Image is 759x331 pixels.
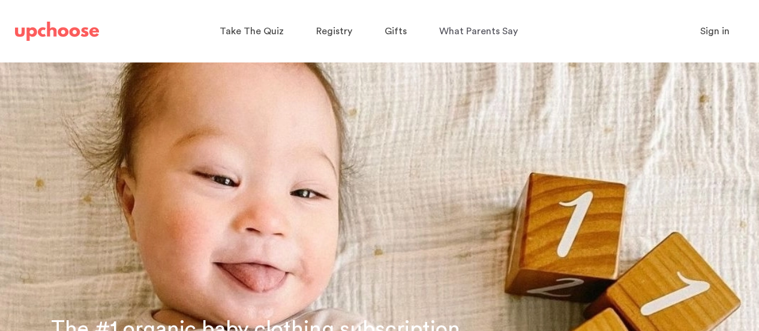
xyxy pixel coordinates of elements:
span: Gifts [385,26,407,36]
span: What Parents Say [439,26,518,36]
span: Registry [316,26,352,36]
a: Registry [316,20,356,43]
a: Take The Quiz [220,20,287,43]
span: Take The Quiz [220,26,284,36]
a: Gifts [385,20,410,43]
a: What Parents Say [439,20,521,43]
span: Sign in [700,26,730,36]
a: UpChoose [15,19,99,44]
button: Sign in [685,19,745,43]
img: UpChoose [15,22,99,41]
